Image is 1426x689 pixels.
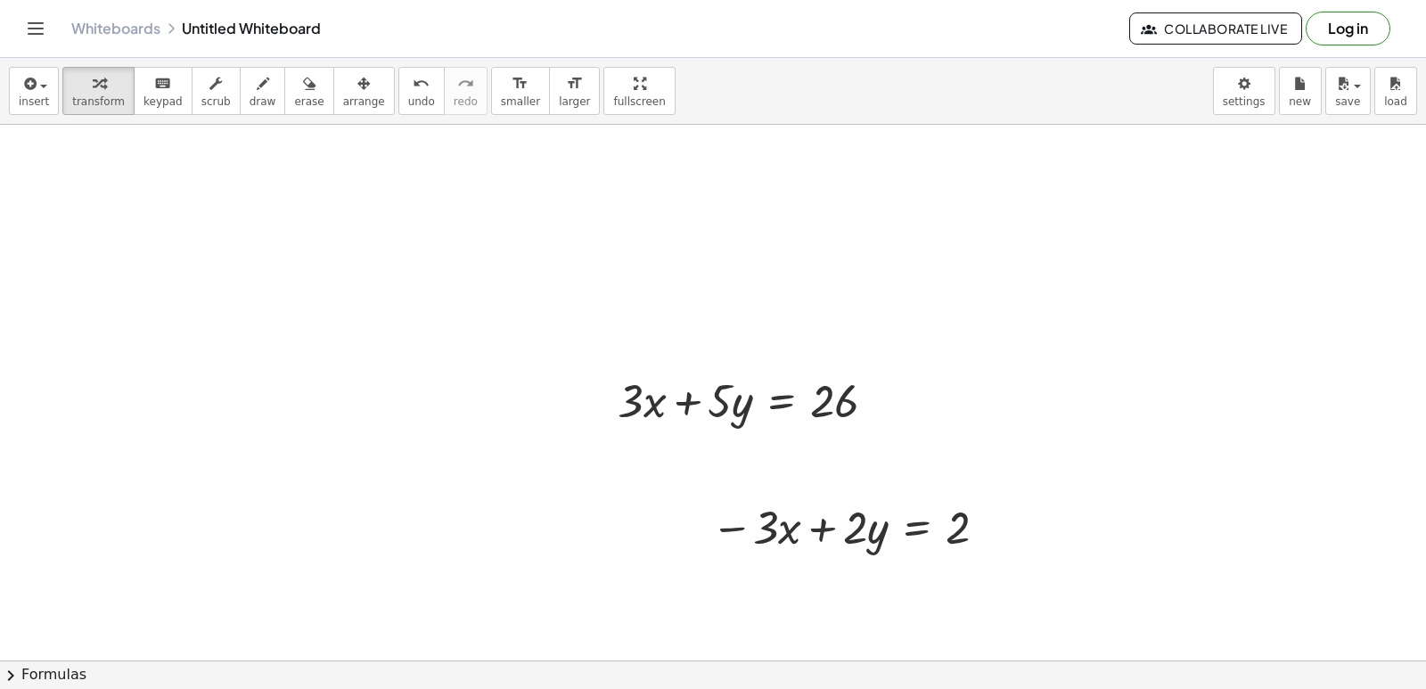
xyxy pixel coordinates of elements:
span: keypad [143,95,183,108]
span: undo [408,95,435,108]
span: scrub [201,95,231,108]
span: settings [1223,95,1266,108]
button: Collaborate Live [1129,12,1302,45]
i: undo [413,73,430,94]
i: redo [457,73,474,94]
button: draw [240,67,286,115]
button: scrub [192,67,241,115]
button: erase [284,67,333,115]
button: redoredo [444,67,488,115]
button: new [1279,67,1322,115]
span: arrange [343,95,385,108]
span: save [1335,95,1360,108]
span: smaller [501,95,540,108]
span: fullscreen [613,95,665,108]
button: format_sizesmaller [491,67,550,115]
button: arrange [333,67,395,115]
span: transform [72,95,125,108]
i: format_size [566,73,583,94]
a: Whiteboards [71,20,160,37]
span: load [1384,95,1407,108]
button: keyboardkeypad [134,67,193,115]
button: insert [9,67,59,115]
button: undoundo [398,67,445,115]
span: larger [559,95,590,108]
button: settings [1213,67,1275,115]
span: erase [294,95,324,108]
span: draw [250,95,276,108]
span: new [1289,95,1311,108]
button: Log in [1306,12,1390,45]
button: format_sizelarger [549,67,600,115]
i: keyboard [154,73,171,94]
button: save [1325,67,1371,115]
span: Collaborate Live [1144,21,1287,37]
span: redo [454,95,478,108]
button: transform [62,67,135,115]
button: Toggle navigation [21,14,50,43]
span: insert [19,95,49,108]
button: load [1374,67,1417,115]
button: fullscreen [603,67,675,115]
i: format_size [512,73,529,94]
